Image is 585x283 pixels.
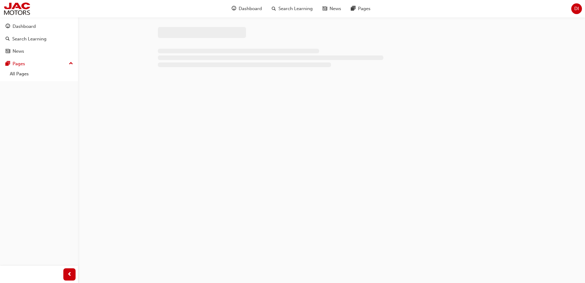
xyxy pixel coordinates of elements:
[278,5,313,12] span: Search Learning
[330,5,341,12] span: News
[232,5,236,13] span: guage-icon
[346,2,375,15] a: pages-iconPages
[6,49,10,54] span: news-icon
[571,3,582,14] button: DI
[12,36,47,43] div: Search Learning
[6,36,10,42] span: search-icon
[3,2,31,16] img: jac-portal
[6,24,10,29] span: guage-icon
[574,5,579,12] span: DI
[272,5,276,13] span: search-icon
[2,58,76,70] button: Pages
[351,5,356,13] span: pages-icon
[318,2,346,15] a: news-iconNews
[67,271,72,278] span: prev-icon
[69,60,73,68] span: up-icon
[2,33,76,45] a: Search Learning
[322,5,327,13] span: news-icon
[267,2,318,15] a: search-iconSearch Learning
[7,69,76,79] a: All Pages
[2,21,76,32] a: Dashboard
[13,60,25,67] div: Pages
[13,23,36,30] div: Dashboard
[239,5,262,12] span: Dashboard
[2,20,76,58] button: DashboardSearch LearningNews
[2,46,76,57] a: News
[227,2,267,15] a: guage-iconDashboard
[6,61,10,67] span: pages-icon
[358,5,371,12] span: Pages
[13,48,24,55] div: News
